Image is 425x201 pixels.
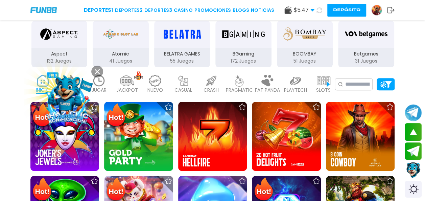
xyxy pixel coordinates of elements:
[104,102,173,171] img: Gold Party
[151,20,213,68] button: BELATRA GAMES
[204,87,219,94] p: CRASH
[40,25,78,44] img: Aspect
[102,25,140,44] img: Atomic
[36,68,99,131] img: Image Link
[371,5,387,16] a: Avatar
[233,75,246,87] img: pragmatic_light.webp
[274,20,336,68] button: BOOMBAY
[147,87,163,94] p: NUEVO
[277,50,333,58] p: BOOMBAY
[338,58,394,65] p: 31 Juegos
[134,71,143,80] img: hot
[205,75,218,87] img: crash_light.webp
[154,50,210,58] p: BELATRA GAMES
[215,50,271,58] p: BGaming
[93,58,149,65] p: 41 Juegos
[222,25,265,44] img: BGaming
[84,6,113,14] a: Deportes1
[405,181,422,198] div: Switch theme
[30,7,57,13] img: Company Logo
[213,20,274,68] button: BGaming
[233,7,249,14] a: BLOGS
[31,58,88,65] p: 132 Juegos
[115,7,143,14] a: Deportes2
[405,161,422,179] button: Contact customer service
[405,123,422,141] button: scroll up
[317,75,330,87] img: slots_light.webp
[120,75,134,87] img: jackpot_light.webp
[261,75,274,87] img: fat_panda_light.webp
[161,25,203,44] img: BELATRA GAMES
[29,20,90,68] button: Aspect
[327,4,366,17] button: Depósito
[284,87,307,94] p: PLAYTECH
[380,81,392,88] img: Platform Filter
[277,58,333,65] p: 51 Juegos
[294,6,314,14] span: $ 5.47
[176,75,190,87] img: casual_light.webp
[335,20,397,68] button: Betgames
[345,25,387,44] img: Betgames
[31,103,53,129] img: Hot
[372,5,382,15] img: Avatar
[326,102,395,171] img: 3 Coin Cowboy
[144,7,172,14] a: Deportes3
[174,7,193,14] a: CASINO
[252,102,321,171] img: 20 Hot Fruit Delights
[178,102,247,171] img: Hellfire
[289,75,302,87] img: playtech_light.webp
[226,87,253,94] p: PRAGMATIC
[405,104,422,121] button: Join telegram channel
[116,87,138,94] p: JACKPOT
[215,58,271,65] p: 172 Juegos
[255,87,280,94] p: FAT PANDA
[93,50,149,58] p: Atomic
[105,103,127,129] img: Hot
[31,50,88,58] p: Aspect
[316,87,331,94] p: SLOTS
[30,102,99,171] img: Joker's Jewels
[405,142,422,160] button: Join telegram
[283,25,326,44] img: BOOMBAY
[251,7,274,14] a: NOTICIAS
[90,20,151,68] button: Atomic
[338,50,394,58] p: Betgames
[154,58,210,65] p: 55 Juegos
[148,75,162,87] img: new_light.webp
[194,7,231,14] a: Promociones
[174,87,192,94] p: CASUAL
